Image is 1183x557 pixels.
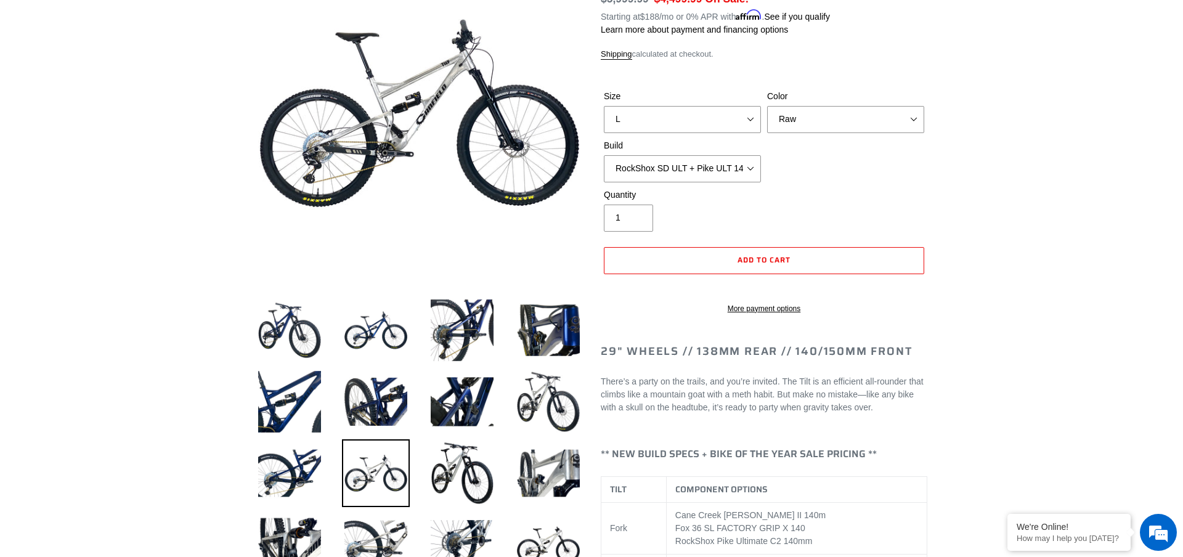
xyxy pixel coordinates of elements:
[256,296,323,364] img: Load image into Gallery viewer, TILT - Complete Bike
[71,155,170,280] span: We're online!
[601,448,927,460] h4: ** NEW BUILD SPECS + BIKE OF THE YEAR SALE PRICING **
[736,10,762,20] span: Affirm
[604,247,924,274] button: Add to cart
[342,296,410,364] img: Load image into Gallery viewer, TILT - Complete Bike
[14,68,32,86] div: Navigation go back
[256,439,323,507] img: Load image into Gallery viewer, TILT - Complete Bike
[514,368,582,436] img: Load image into Gallery viewer, TILT - Complete Bike
[342,439,410,507] img: Load image into Gallery viewer, TILT - Complete Bike
[738,254,791,266] span: Add to cart
[640,12,659,22] span: $188
[767,90,924,103] label: Color
[83,69,226,85] div: Chat with us now
[1017,534,1121,543] p: How may I help you today?
[666,503,927,555] td: Cane Creek [PERSON_NAME] II 140m Fox 36 SL FACTORY GRIP X 140 RockShox Pike Ultimate C2 140mm
[604,303,924,314] a: More payment options
[514,296,582,364] img: Load image into Gallery viewer, TILT - Complete Bike
[604,139,761,152] label: Build
[202,6,232,36] div: Minimize live chat window
[601,477,667,503] th: TILT
[1017,522,1121,532] div: We're Online!
[601,503,667,555] td: Fork
[256,368,323,436] img: Load image into Gallery viewer, TILT - Complete Bike
[601,48,927,60] div: calculated at checkout.
[428,439,496,507] img: Load image into Gallery viewer, TILT - Complete Bike
[601,375,927,414] p: There’s a party on the trails, and you’re invited. The Tilt is an efficient all-rounder that clim...
[601,7,830,23] p: Starting at /mo or 0% APR with .
[342,368,410,436] img: Load image into Gallery viewer, TILT - Complete Bike
[601,25,788,35] a: Learn more about payment and financing options
[514,439,582,507] img: Load image into Gallery viewer, TILT - Complete Bike
[601,345,927,359] h2: 29" Wheels // 138mm Rear // 140/150mm Front
[601,49,632,60] a: Shipping
[604,90,761,103] label: Size
[604,189,761,201] label: Quantity
[428,368,496,436] img: Load image into Gallery viewer, TILT - Complete Bike
[666,477,927,503] th: COMPONENT OPTIONS
[39,62,70,92] img: d_696896380_company_1647369064580_696896380
[6,336,235,380] textarea: Type your message and hit 'Enter'
[428,296,496,364] img: Load image into Gallery viewer, TILT - Complete Bike
[764,12,830,22] a: See if you qualify - Learn more about Affirm Financing (opens in modal)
